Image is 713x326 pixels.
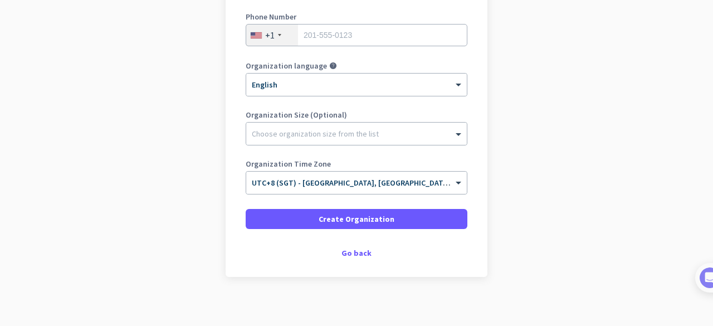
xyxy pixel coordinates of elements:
input: 201-555-0123 [246,24,467,46]
button: Create Organization [246,209,467,229]
label: Organization Size (Optional) [246,111,467,119]
label: Phone Number [246,13,467,21]
div: +1 [265,30,275,41]
span: Create Organization [319,213,394,225]
i: help [329,62,337,70]
div: Go back [246,249,467,257]
label: Organization language [246,62,327,70]
label: Organization Time Zone [246,160,467,168]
